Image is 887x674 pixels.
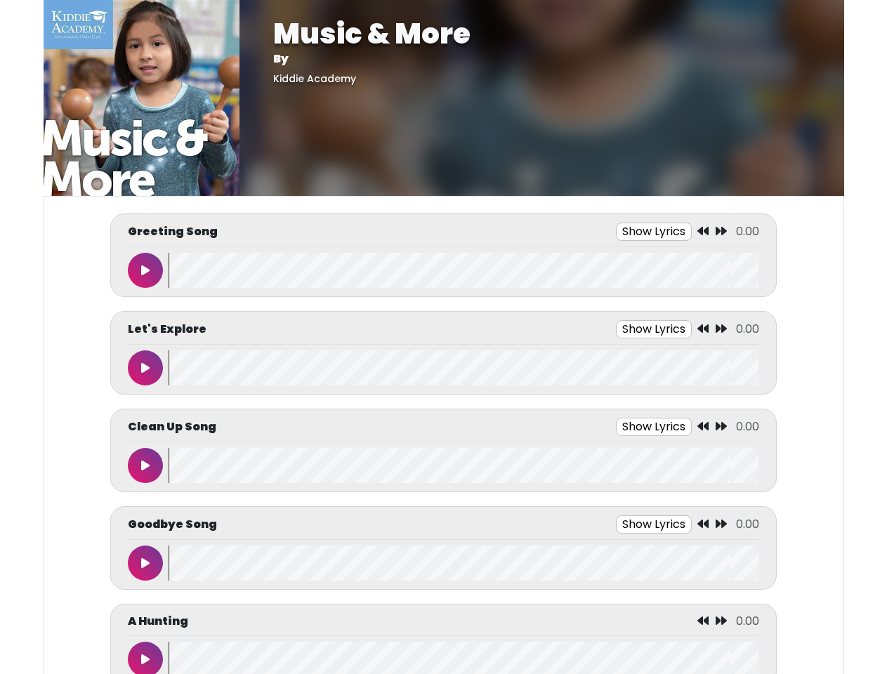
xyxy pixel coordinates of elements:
[616,320,692,338] button: Show Lyrics
[128,613,188,630] p: A Hunting
[128,223,218,240] p: Greeting Song
[736,516,759,532] span: 0.00
[128,516,217,533] p: Goodbye Song
[616,515,692,534] button: Show Lyrics
[128,418,216,435] p: Clean Up Song
[616,418,692,436] button: Show Lyrics
[273,73,810,85] h5: Kiddie Academy
[128,321,206,338] p: Let's Explore
[273,51,810,67] p: By
[736,613,759,629] span: 0.00
[736,418,759,435] span: 0.00
[736,223,759,239] span: 0.00
[736,321,759,337] span: 0.00
[616,223,692,241] button: Show Lyrics
[273,17,810,51] h1: Music & More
